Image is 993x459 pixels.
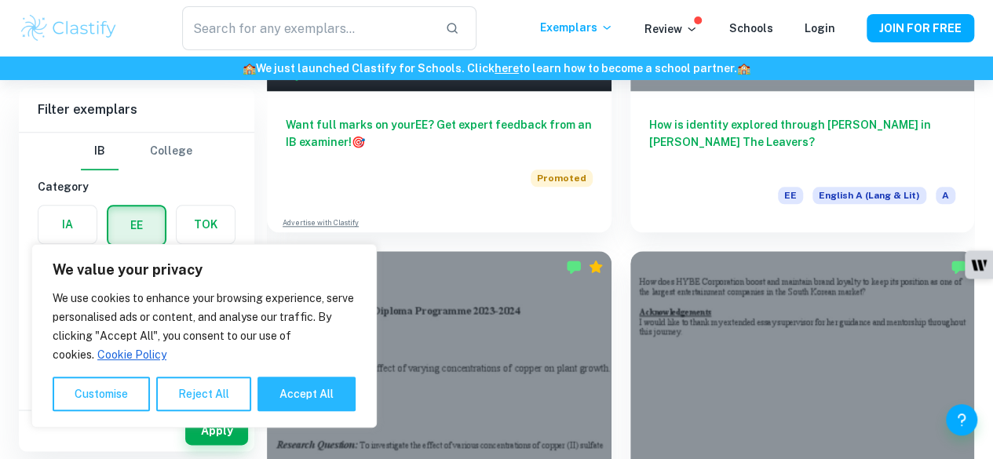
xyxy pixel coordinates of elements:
[540,19,613,36] p: Exemplars
[729,22,773,35] a: Schools
[38,206,97,243] button: IA
[81,133,192,170] div: Filter type choice
[588,259,604,275] div: Premium
[81,133,119,170] button: IB
[3,60,990,77] h6: We just launched Clastify for Schools. Click to learn how to become a school partner.
[182,6,433,50] input: Search for any exemplars...
[156,377,251,411] button: Reject All
[946,404,977,435] button: Help and Feedback
[97,348,167,362] a: Cookie Policy
[19,88,254,132] h6: Filter exemplars
[108,206,165,244] button: EE
[867,14,974,42] button: JOIN FOR FREE
[649,116,956,168] h6: How is identity explored through [PERSON_NAME] in [PERSON_NAME] The Leavers?
[38,178,235,195] h6: Category
[53,289,356,364] p: We use cookies to enhance your browsing experience, serve personalised ads or content, and analys...
[644,20,698,38] p: Review
[737,62,750,75] span: 🏫
[495,62,519,75] a: here
[812,187,926,204] span: English A (Lang & Lit)
[531,169,593,187] span: Promoted
[951,259,966,275] img: Marked
[177,206,235,243] button: TOK
[286,116,593,151] h6: Want full marks on your EE ? Get expert feedback from an IB examiner!
[185,417,248,445] button: Apply
[257,377,356,411] button: Accept All
[31,244,377,428] div: We value your privacy
[805,22,835,35] a: Login
[53,260,356,279] p: We value your privacy
[53,377,150,411] button: Customise
[936,187,955,204] span: A
[19,13,119,44] img: Clastify logo
[150,133,192,170] button: College
[778,187,803,204] span: EE
[566,259,582,275] img: Marked
[352,136,365,148] span: 🎯
[283,217,359,228] a: Advertise with Clastify
[243,62,256,75] span: 🏫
